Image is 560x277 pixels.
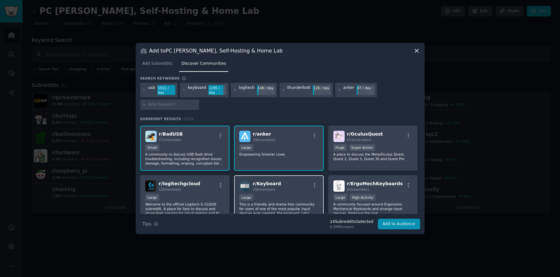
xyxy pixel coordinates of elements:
[333,180,345,192] img: ErgoMechKeyboards
[347,181,403,186] span: r/ ErgoMechKeyboards
[145,131,157,142] img: BadUSB
[148,102,197,108] input: New Keyword
[330,224,373,229] div: 6.3M Members
[145,144,159,151] div: Small
[208,85,226,95] div: 1295 / day
[347,187,369,191] span: 81k members
[347,131,383,137] span: r/ OculusQuest
[239,202,319,215] p: This is a friendly and drama free community for users of one of the most popular input devices ev...
[142,61,172,67] span: Add Subreddits
[239,152,319,157] p: Empowering Smarter Lives
[183,117,194,121] span: 55 / 56
[149,47,283,54] h3: Add to PC [PERSON_NAME], Self-Hosting & Home Lab
[159,181,200,186] span: r/ logitechgcloud
[343,85,355,95] div: anker
[333,202,413,215] p: A community focused around Ergonomic Mechanical Keyboards and strange input devices. Embrace the ...
[159,187,181,191] span: 12k members
[349,194,376,201] div: High Activity
[253,187,275,191] span: 25k members
[330,219,373,225] div: 14 Subreddit s Selected
[145,202,225,215] p: Welcome to the official Logitech G CLOUD subreddit. A place for fans to discuss and share their p...
[333,131,345,142] img: OculusQuest
[239,194,253,201] div: Large
[140,218,161,230] button: Tips
[159,131,183,137] span: r/ BadUSB
[145,152,225,166] p: A community to discuss USB flash drive troubleshooting, including recognition issues, damage, for...
[333,144,347,151] div: Huge
[188,85,206,95] div: keyboard
[313,85,331,91] div: 126 / day
[239,180,251,192] img: Keyboard
[239,144,253,151] div: Large
[157,85,175,95] div: 1552 / day
[253,181,281,186] span: r/ Keyboard
[159,138,182,142] span: 712 members
[140,76,180,81] h3: Search keywords
[148,85,155,95] div: usb
[287,85,310,95] div: thunderbolt
[179,59,228,72] a: Discover Communities
[140,59,175,72] a: Add Subreddits
[333,152,413,161] p: A place to discuss the Meta/Oculus Quest, Quest 2, Quest 3, Quest 3S and Quest Pro
[333,194,348,201] div: Large
[239,85,255,95] div: logitech
[253,131,271,137] span: r/ anker
[357,85,375,91] div: 47 / day
[145,180,157,192] img: logitechgcloud
[182,61,226,67] span: Discover Communities
[378,219,420,230] button: Add to Audience
[349,144,375,151] div: Super Active
[239,131,251,142] img: anker
[253,138,275,142] span: 39k members
[145,194,160,201] div: Large
[140,117,181,121] span: Subreddit Results
[347,138,371,142] span: 631k members
[257,85,275,91] div: 148 / day
[142,221,152,227] span: Tips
